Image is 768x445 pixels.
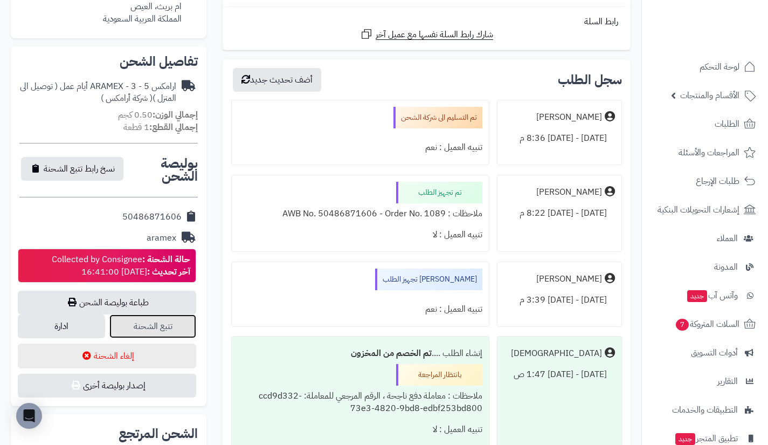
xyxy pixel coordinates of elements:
strong: آخر تحديث : [147,265,190,278]
button: أضف تحديث جديد [233,68,321,92]
img: logo-2.png [695,24,758,46]
a: السلات المتروكة7 [648,311,762,337]
a: شارك رابط السلة نفسها مع عميل آخر [360,28,493,41]
span: جديد [687,290,707,302]
h2: تفاصيل الشحن [19,55,198,68]
div: [DATE] - [DATE] 1:47 ص [504,364,615,385]
span: المدونة [714,259,738,275]
span: نسخ رابط تتبع الشحنة [44,162,115,175]
small: 0.50 كجم [118,108,198,121]
a: العملاء [648,225,762,251]
span: الطلبات [715,117,739,132]
span: طلبات الإرجاع [696,174,739,189]
a: المراجعات والأسئلة [648,140,762,166]
h2: الشحن المرتجع [119,427,198,440]
a: التقارير [648,368,762,394]
span: جديد [675,433,695,445]
div: Collected by Consignee [DATE] 16:41:00 [52,254,190,278]
div: aramex [147,232,176,244]
h2: بوليصة الشحن [125,157,198,183]
div: [PERSON_NAME] [536,273,602,285]
strong: حالة الشحنة : [142,253,190,266]
button: إلغاء الشحنة [18,344,196,368]
div: تنبيه العميل : لا [238,419,482,440]
div: [PERSON_NAME] [536,186,602,198]
div: تم تجهيز الطلب [396,182,482,203]
div: بانتظار المراجعة [396,364,482,386]
span: أدوات التسويق [691,345,738,360]
span: المراجعات والأسئلة [679,145,739,160]
span: لوحة التحكم [700,59,739,74]
strong: إجمالي القطع: [149,121,198,134]
div: تنبيه العميل : نعم [238,299,482,320]
div: رابط السلة [227,16,626,28]
div: [PERSON_NAME] تجهيز الطلب [375,269,482,290]
div: [DEMOGRAPHIC_DATA] [511,347,602,360]
div: ملاحظات : معاملة دفع ناجحة ، الرقم المرجعي للمعاملة: ccd9d332-73e3-4820-9bd8-edbf253bd800 [238,386,482,419]
a: المدونة [648,254,762,280]
a: طباعة بوليصة الشحن [18,291,196,314]
div: [DATE] - [DATE] 3:39 م [504,290,615,311]
span: التطبيقات والخدمات [672,402,738,417]
button: نسخ رابط تتبع الشحنة [21,157,123,181]
span: الأقسام والمنتجات [680,88,739,103]
div: تنبيه العميل : لا [238,224,482,245]
span: التقارير [717,374,738,389]
a: ادارة [18,314,105,338]
div: ملاحظات : AWB No. 50486871606 - Order No. 1089 [238,203,482,224]
div: Open Intercom Messenger [16,403,42,429]
a: تتبع الشحنة [109,314,197,338]
span: ( شركة أرامكس ) [101,92,153,105]
a: طلبات الإرجاع [648,168,762,194]
div: 50486871606 [122,211,182,223]
h3: سجل الطلب [558,73,622,86]
a: الطلبات [648,111,762,137]
span: وآتس آب [686,288,738,303]
div: [DATE] - [DATE] 8:36 م [504,128,615,149]
span: السلات المتروكة [675,317,739,332]
div: [PERSON_NAME] [536,111,602,124]
div: إنشاء الطلب .... [238,343,482,364]
span: العملاء [717,231,738,246]
a: لوحة التحكم [648,54,762,80]
span: 7 [676,319,689,331]
span: شارك رابط السلة نفسها مع عميل آخر [376,29,493,41]
b: تم الخصم من المخزون [351,347,432,360]
a: التطبيقات والخدمات [648,397,762,423]
a: وآتس آبجديد [648,283,762,309]
div: [DATE] - [DATE] 8:22 م [504,203,615,224]
div: تم التسليم الى شركة الشحن [393,107,482,128]
div: ارامكس ARAMEX - 3 - 5 أيام عمل ( توصيل الى المنزل ) [19,80,176,105]
a: أدوات التسويق [648,340,762,366]
a: إشعارات التحويلات البنكية [648,197,762,223]
div: تنبيه العميل : نعم [238,137,482,158]
span: إشعارات التحويلات البنكية [658,202,739,217]
strong: إجمالي الوزن: [153,108,198,121]
small: 1 قطعة [123,121,198,134]
button: إصدار بوليصة أخرى [18,374,196,398]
